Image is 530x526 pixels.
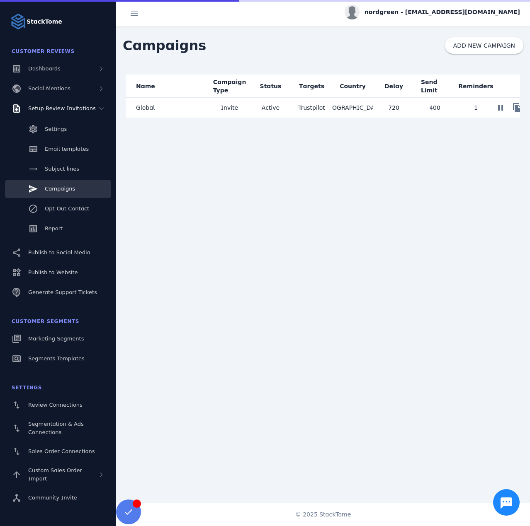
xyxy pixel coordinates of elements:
[12,48,75,54] span: Customer Reviews
[455,98,496,118] mat-cell: 1
[12,318,79,324] span: Customer Segments
[373,98,414,118] mat-cell: 720
[373,75,414,98] mat-header-cell: Delay
[28,65,61,72] span: Dashboards
[28,85,71,92] span: Social Mentions
[5,263,111,282] a: Publish to Website
[332,98,373,118] mat-cell: [GEOGRAPHIC_DATA]
[10,13,27,30] img: Logo image
[365,8,520,17] span: nordgreen - [EMAIL_ADDRESS][DOMAIN_NAME]
[414,75,455,98] mat-header-cell: Send Limit
[221,103,238,113] span: Invite
[136,103,155,113] span: Global
[5,416,111,441] a: Segmentation & Ads Connections
[116,29,213,62] span: Campaigns
[45,126,67,132] span: Settings
[295,510,351,519] span: © 2025 StackTome
[28,495,77,501] span: Community Invite
[414,98,455,118] mat-cell: 400
[298,104,325,111] span: Trustpilot
[209,75,250,98] mat-header-cell: Campaign Type
[5,244,111,262] a: Publish to Social Media
[5,350,111,368] a: Segments Templates
[28,105,96,111] span: Setup Review Invitations
[45,166,79,172] span: Subject lines
[250,75,291,98] mat-header-cell: Status
[5,200,111,218] a: Opt-Out Contact
[28,448,95,454] span: Sales Order Connections
[5,396,111,414] a: Review Connections
[28,467,82,482] span: Custom Sales Order Import
[28,289,97,295] span: Generate Support Tickets
[5,489,111,507] a: Community Invite
[5,120,111,138] a: Settings
[5,180,111,198] a: Campaigns
[5,160,111,178] a: Subject lines
[345,5,520,19] button: nordgreen - [EMAIL_ADDRESS][DOMAIN_NAME]
[291,75,332,98] mat-header-cell: Targets
[28,249,90,256] span: Publish to Social Media
[27,17,62,26] strong: StackTome
[453,43,515,48] span: ADD NEW CAMPAIGN
[5,140,111,158] a: Email templates
[5,442,111,461] a: Sales Order Connections
[45,146,89,152] span: Email templates
[126,75,209,98] mat-header-cell: Name
[5,283,111,302] a: Generate Support Tickets
[28,335,84,342] span: Marketing Segments
[345,5,360,19] img: profile.jpg
[28,402,83,408] span: Review Connections
[12,385,42,391] span: Settings
[5,330,111,348] a: Marketing Segments
[250,98,291,118] mat-cell: Active
[45,205,89,212] span: Opt-Out Contact
[5,220,111,238] a: Report
[28,421,84,435] span: Segmentation & Ads Connections
[45,186,75,192] span: Campaigns
[445,37,523,54] button: ADD NEW CAMPAIGN
[45,225,63,232] span: Report
[28,355,85,362] span: Segments Templates
[455,75,496,98] mat-header-cell: Reminders
[332,75,373,98] mat-header-cell: Country
[28,269,78,275] span: Publish to Website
